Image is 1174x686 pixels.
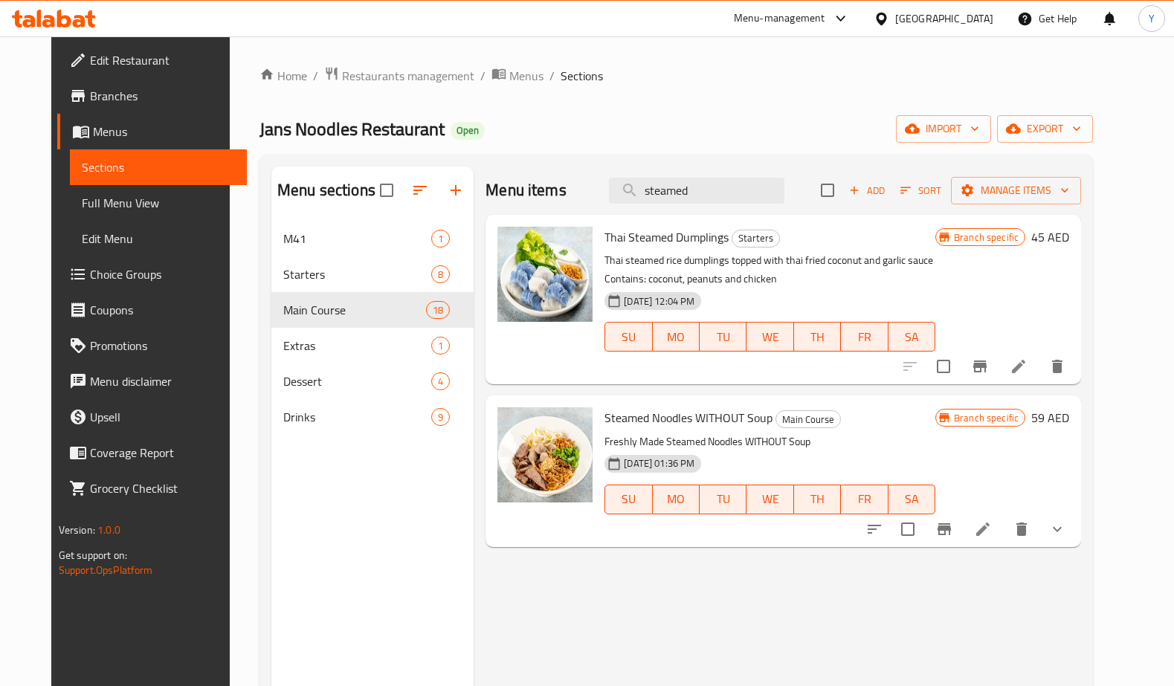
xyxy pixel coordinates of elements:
[974,520,992,538] a: Edit menu item
[497,407,593,502] img: Steamed Noodles WITHOUT Soup
[604,407,773,429] span: Steamed Noodles WITHOUT Soup
[342,67,474,85] span: Restaurants management
[57,256,248,292] a: Choice Groups
[897,179,945,202] button: Sort
[800,326,835,348] span: TH
[847,182,887,199] span: Add
[895,10,993,27] div: [GEOGRAPHIC_DATA]
[857,511,892,547] button: sort-choices
[432,232,449,246] span: 1
[283,230,431,247] span: M41
[283,337,431,355] span: Extras
[57,42,248,78] a: Edit Restaurant
[90,87,236,105] span: Branches
[438,172,474,208] button: Add section
[618,456,700,470] span: [DATE] 01:36 PM
[812,175,843,206] span: Select section
[59,520,95,540] span: Version:
[1004,511,1039,547] button: delete
[90,372,236,390] span: Menu disclaimer
[847,488,882,510] span: FR
[891,179,951,202] span: Sort items
[497,227,593,322] img: Thai Steamed Dumplings
[90,265,236,283] span: Choice Groups
[653,485,700,514] button: MO
[752,488,787,510] span: WE
[70,149,248,185] a: Sections
[277,179,375,201] h2: Menu sections
[90,337,236,355] span: Promotions
[706,488,741,510] span: TU
[82,230,236,247] span: Edit Menu
[700,485,746,514] button: TU
[841,485,888,514] button: FR
[894,326,929,348] span: SA
[794,322,841,352] button: TH
[948,411,1025,425] span: Branch specific
[843,179,891,202] span: Add item
[432,268,449,282] span: 8
[271,363,474,399] div: Dessert4
[283,372,431,390] span: Dessert
[604,485,652,514] button: SU
[57,78,248,114] a: Branches
[259,67,307,85] a: Home
[57,399,248,435] a: Upsell
[271,256,474,292] div: Starters8
[283,301,426,319] span: Main Course
[271,221,474,256] div: M411
[283,408,431,426] span: Drinks
[962,349,998,384] button: Branch-specific-item
[259,66,1093,85] nav: breadcrumb
[734,10,825,27] div: Menu-management
[451,122,485,140] div: Open
[611,326,646,348] span: SU
[486,179,567,201] h2: Menu items
[509,67,544,85] span: Menus
[611,488,646,510] span: SU
[951,177,1081,204] button: Manage items
[888,485,935,514] button: SA
[843,179,891,202] button: Add
[431,372,450,390] div: items
[480,67,486,85] li: /
[700,322,746,352] button: TU
[1009,120,1081,138] span: export
[426,301,450,319] div: items
[432,375,449,389] span: 4
[1048,520,1066,538] svg: Show Choices
[431,408,450,426] div: items
[653,322,700,352] button: MO
[313,67,318,85] li: /
[908,120,979,138] span: import
[604,226,729,248] span: Thai Steamed Dumplings
[90,301,236,319] span: Coupons
[259,112,445,146] span: Jans Noodles Restaurant
[794,485,841,514] button: TH
[1031,227,1069,247] h6: 45 AED
[892,514,923,545] span: Select to update
[82,194,236,212] span: Full Menu View
[926,511,962,547] button: Branch-specific-item
[491,66,544,85] a: Menus
[896,115,991,143] button: import
[431,230,450,247] div: items
[894,488,929,510] span: SA
[1039,511,1075,547] button: show more
[1149,10,1155,27] span: Y
[732,230,779,247] span: Starters
[70,221,248,256] a: Edit Menu
[888,322,935,352] button: SA
[900,182,941,199] span: Sort
[90,444,236,462] span: Coverage Report
[732,230,780,247] div: Starters
[90,408,236,426] span: Upsell
[752,326,787,348] span: WE
[432,410,449,424] span: 9
[609,178,784,204] input: search
[59,546,127,565] span: Get support on:
[59,560,153,580] a: Support.OpsPlatform
[746,322,793,352] button: WE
